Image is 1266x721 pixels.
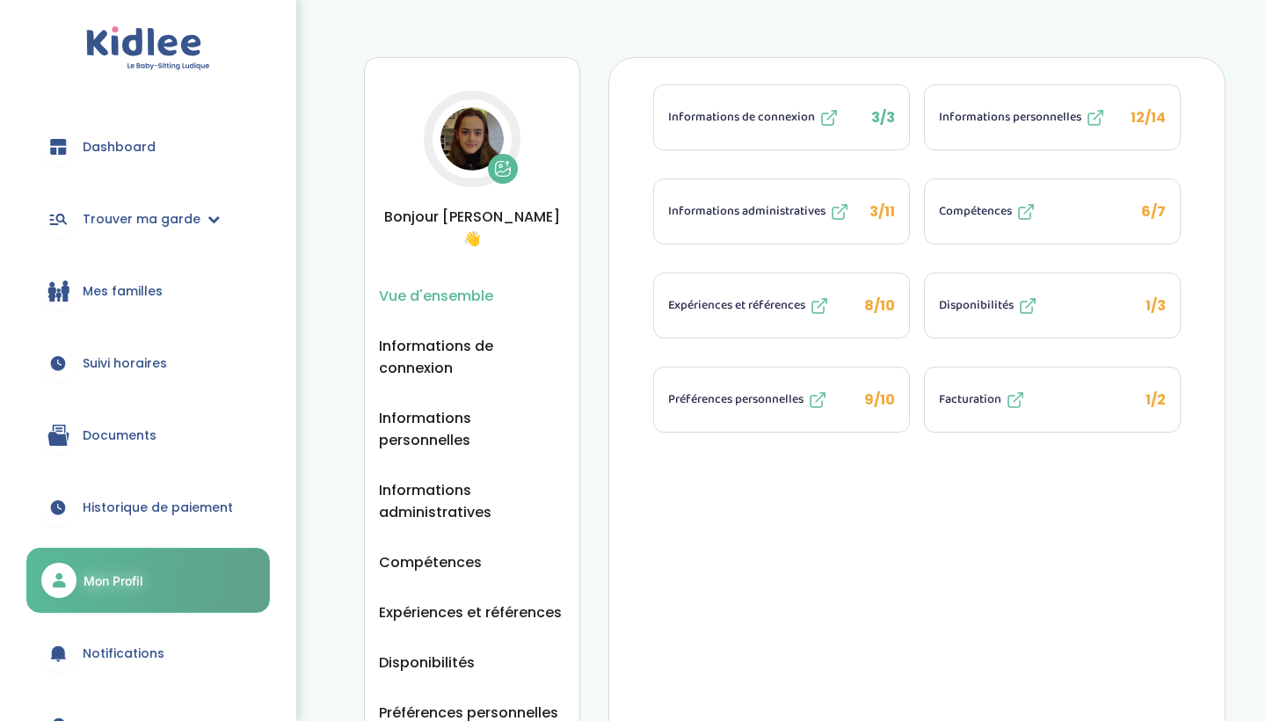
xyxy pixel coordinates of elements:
span: Préférences personnelles [668,390,804,409]
img: logo.svg [86,26,210,71]
span: Notifications [83,645,164,663]
button: Informations administratives 3/11 [654,179,909,244]
li: 3/3 [653,84,910,150]
span: Informations de connexion [668,108,815,127]
a: Suivi horaires [26,331,270,395]
span: Documents [83,426,156,445]
button: Informations administratives [379,479,565,523]
a: Mon Profil [26,548,270,613]
li: 9/10 [653,367,910,433]
span: Mon Profil [84,572,143,590]
span: Trouver ma garde [83,210,200,229]
span: Facturation [939,390,1001,409]
a: Notifications [26,622,270,685]
span: Bonjour [PERSON_NAME] 👋 [379,206,565,250]
button: Disponibilités [379,652,475,674]
span: 8/10 [864,295,895,316]
button: Expériences et références [379,601,562,623]
a: Documents [26,404,270,467]
span: Dashboard [83,138,156,157]
span: 6/7 [1141,201,1166,222]
button: Préférences personnelles 9/10 [654,368,909,432]
span: Suivi horaires [83,354,167,373]
button: Vue d'ensemble [379,285,493,307]
button: Informations de connexion 3/3 [654,85,909,149]
li: 6/7 [924,178,1181,244]
a: Trouver ma garde [26,187,270,251]
span: Informations personnelles [939,108,1081,127]
span: 9/10 [864,390,895,410]
button: Expériences et références 8/10 [654,273,909,338]
li: 8/10 [653,273,910,339]
span: Informations administratives [668,202,826,221]
span: 1/3 [1146,295,1166,316]
span: Expériences et références [668,296,805,315]
button: Informations personnelles [379,407,565,451]
span: Historique de paiement [83,499,233,517]
li: 12/14 [924,84,1181,150]
img: Avatar [440,107,504,171]
span: 3/3 [871,107,895,127]
span: Compétences [939,202,1012,221]
span: 12/14 [1131,107,1166,127]
li: 1/2 [924,367,1181,433]
button: Compétences 6/7 [925,179,1180,244]
a: Historique de paiement [26,476,270,539]
span: Disponibilités [939,296,1014,315]
a: Dashboard [26,115,270,178]
button: Informations de connexion [379,335,565,379]
span: 1/2 [1146,390,1166,410]
button: Disponibilités 1/3 [925,273,1180,338]
li: 3/11 [653,178,910,244]
button: Compétences [379,551,482,573]
li: 1/3 [924,273,1181,339]
button: Informations personnelles 12/14 [925,85,1180,149]
span: 3/11 [869,201,895,222]
button: Facturation 1/2 [925,368,1180,432]
span: Mes familles [83,282,163,301]
a: Mes familles [26,259,270,323]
